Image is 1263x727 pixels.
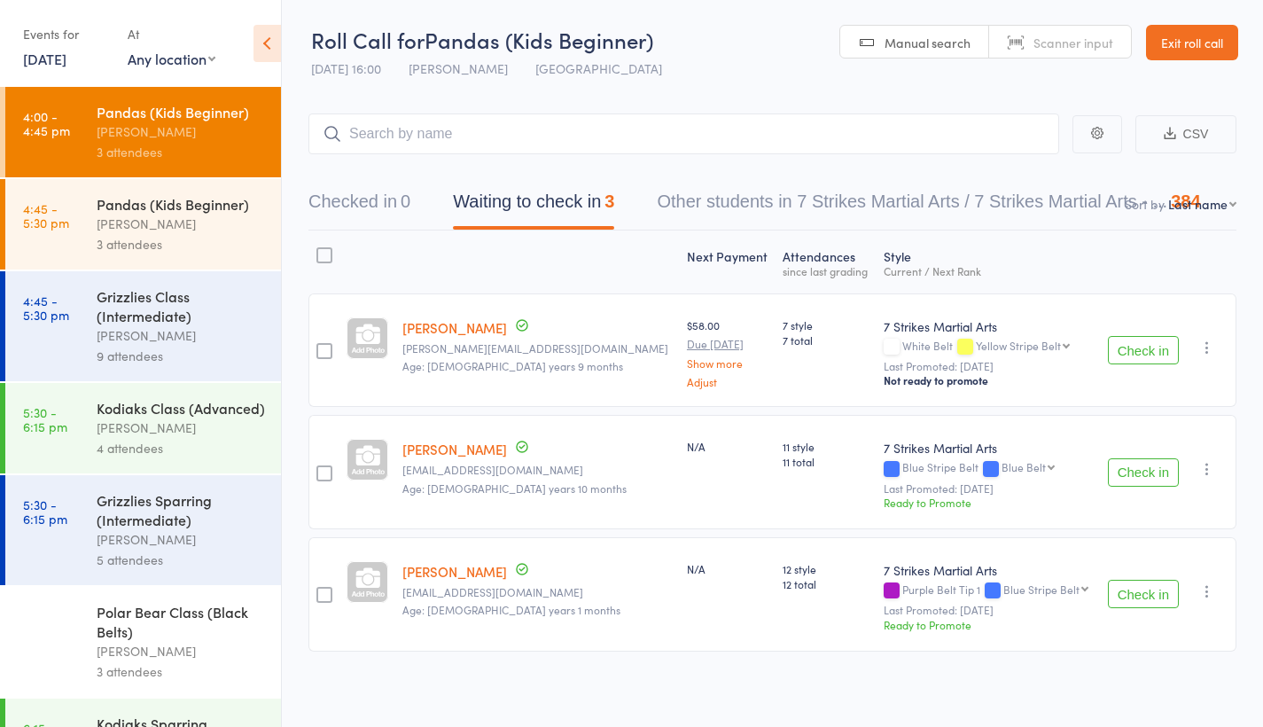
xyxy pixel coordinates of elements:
[402,562,507,581] a: [PERSON_NAME]
[97,346,266,366] div: 9 attendees
[311,59,381,77] span: [DATE] 16:00
[885,34,971,51] span: Manual search
[5,383,281,473] a: 5:30 -6:15 pmKodiaks Class (Advanced)[PERSON_NAME]4 attendees
[308,113,1059,154] input: Search by name
[97,529,266,550] div: [PERSON_NAME]
[453,183,614,230] button: Waiting to check in3
[776,238,877,285] div: Atten­dances
[5,87,281,177] a: 4:00 -4:45 pmPandas (Kids Beginner)[PERSON_NAME]3 attendees
[311,25,425,54] span: Roll Call for
[308,183,410,230] button: Checked in0
[402,358,623,373] span: Age: [DEMOGRAPHIC_DATA] years 9 months
[1033,34,1113,51] span: Scanner input
[884,461,1091,476] div: Blue Stripe Belt
[23,293,69,322] time: 4:45 - 5:30 pm
[884,317,1091,335] div: 7 Strikes Martial Arts
[1003,583,1080,595] div: Blue Stripe Belt
[687,376,769,387] a: Adjust
[783,332,869,348] span: 7 total
[23,49,66,68] a: [DATE]
[97,102,266,121] div: Pandas (Kids Beginner)
[783,454,869,469] span: 11 total
[402,464,672,476] small: kantaj143@gmail.com
[97,142,266,162] div: 3 attendees
[884,340,1091,355] div: White Belt
[97,661,266,682] div: 3 attendees
[884,360,1091,372] small: Last Promoted: [DATE]
[97,286,266,325] div: Grizzlies Class (Intermediate)
[687,561,769,576] div: N/A
[23,497,67,526] time: 5:30 - 6:15 pm
[687,357,769,369] a: Show more
[5,475,281,585] a: 5:30 -6:15 pmGrizzlies Sparring (Intermediate)[PERSON_NAME]5 attendees
[1108,458,1179,487] button: Check in
[23,20,110,49] div: Events for
[535,59,662,77] span: [GEOGRAPHIC_DATA]
[97,418,266,438] div: [PERSON_NAME]
[687,439,769,454] div: N/A
[409,59,508,77] span: [PERSON_NAME]
[877,238,1098,285] div: Style
[783,265,869,277] div: since last grading
[97,214,266,234] div: [PERSON_NAME]
[402,602,620,617] span: Age: [DEMOGRAPHIC_DATA] years 1 months
[1135,115,1236,153] button: CSV
[783,439,869,454] span: 11 style
[401,192,410,211] div: 0
[128,20,215,49] div: At
[128,49,215,68] div: Any location
[976,340,1061,351] div: Yellow Stripe Belt
[23,201,69,230] time: 4:45 - 5:30 pm
[23,405,67,434] time: 5:30 - 6:15 pm
[884,482,1091,495] small: Last Promoted: [DATE]
[97,121,266,142] div: [PERSON_NAME]
[97,325,266,346] div: [PERSON_NAME]
[97,602,266,641] div: Polar Bear Class (Black Belts)
[402,481,627,496] span: Age: [DEMOGRAPHIC_DATA] years 10 months
[783,317,869,332] span: 7 style
[5,587,281,697] a: 6:15 -7:00 pmPolar Bear Class (Black Belts)[PERSON_NAME]3 attendees
[5,179,281,270] a: 4:45 -5:30 pmPandas (Kids Beginner)[PERSON_NAME]3 attendees
[657,183,1200,230] button: Other students in 7 Strikes Martial Arts / 7 Strikes Martial Arts - ...384
[5,271,281,381] a: 4:45 -5:30 pmGrizzlies Class (Intermediate)[PERSON_NAME]9 attendees
[402,586,672,598] small: nilu_hottie@yahoo.com
[402,318,507,337] a: [PERSON_NAME]
[97,641,266,661] div: [PERSON_NAME]
[687,338,769,350] small: Due [DATE]
[1125,195,1165,213] label: Sort by
[402,342,672,355] small: kalaivanan.k20@gmail.com
[680,238,776,285] div: Next Payment
[425,25,653,54] span: Pandas (Kids Beginner)
[97,438,266,458] div: 4 attendees
[604,192,614,211] div: 3
[97,398,266,418] div: Kodiaks Class (Advanced)
[884,495,1091,510] div: Ready to Promote
[1108,580,1179,608] button: Check in
[97,234,266,254] div: 3 attendees
[884,583,1091,598] div: Purple Belt Tip 1
[884,604,1091,616] small: Last Promoted: [DATE]
[687,317,769,387] div: $58.00
[1171,192,1200,211] div: 384
[1168,195,1228,213] div: Last name
[1002,461,1046,473] div: Blue Belt
[23,609,69,637] time: 6:15 - 7:00 pm
[884,265,1091,277] div: Current / Next Rank
[884,561,1091,579] div: 7 Strikes Martial Arts
[884,439,1091,457] div: 7 Strikes Martial Arts
[884,617,1091,632] div: Ready to Promote
[402,440,507,458] a: [PERSON_NAME]
[1108,336,1179,364] button: Check in
[97,194,266,214] div: Pandas (Kids Beginner)
[783,561,869,576] span: 12 style
[1146,25,1238,60] a: Exit roll call
[97,550,266,570] div: 5 attendees
[783,576,869,591] span: 12 total
[97,490,266,529] div: Grizzlies Sparring (Intermediate)
[884,373,1091,387] div: Not ready to promote
[23,109,70,137] time: 4:00 - 4:45 pm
